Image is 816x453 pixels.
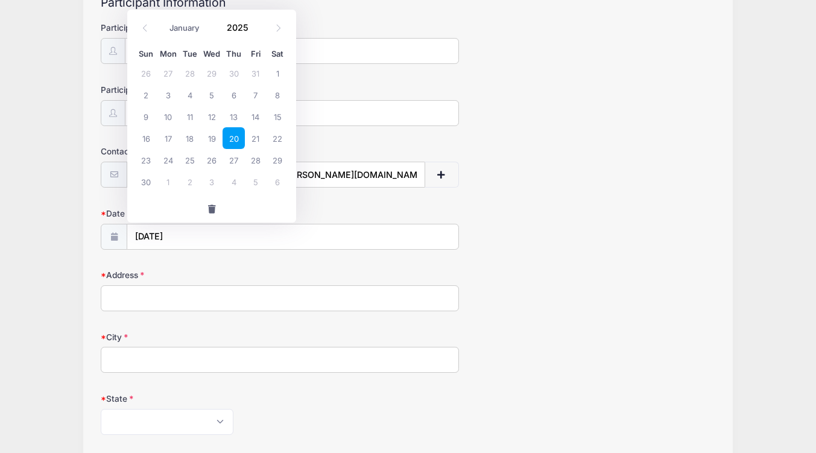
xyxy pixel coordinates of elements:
[223,50,244,58] span: Thu
[223,106,244,127] span: November 13, 2025
[101,269,306,281] label: Address
[157,149,179,171] span: November 24, 2025
[245,62,267,84] span: October 31, 2025
[245,50,267,58] span: Fri
[101,207,306,220] label: Date of Birth
[125,38,459,64] input: Participant's First Name
[157,106,179,127] span: November 10, 2025
[135,62,157,84] span: October 26, 2025
[245,149,267,171] span: November 28, 2025
[245,84,267,106] span: November 7, 2025
[127,224,459,250] input: mm/dd/yyyy
[179,50,201,58] span: Tue
[223,84,244,106] span: November 6, 2025
[179,62,201,84] span: October 28, 2025
[223,171,244,192] span: December 4, 2025
[157,171,179,192] span: December 1, 2025
[125,100,459,126] input: Participant's Last Name
[135,127,157,149] span: November 16, 2025
[179,149,201,171] span: November 25, 2025
[267,62,288,84] span: November 1, 2025
[157,50,179,58] span: Mon
[223,127,244,149] span: November 20, 2025
[157,62,179,84] span: October 27, 2025
[267,84,288,106] span: November 8, 2025
[223,149,244,171] span: November 27, 2025
[245,127,267,149] span: November 21, 2025
[201,84,223,106] span: November 5, 2025
[101,393,306,405] label: State
[135,50,157,58] span: Sun
[201,50,223,58] span: Wed
[201,106,223,127] span: November 12, 2025
[101,84,306,96] label: Participant's Last Name
[267,171,288,192] span: December 6, 2025
[101,331,306,343] label: City
[179,84,201,106] span: November 4, 2025
[267,149,288,171] span: November 29, 2025
[157,84,179,106] span: November 3, 2025
[101,145,306,157] label: Contact Email
[201,171,223,192] span: December 3, 2025
[157,127,179,149] span: November 17, 2025
[267,127,288,149] span: November 22, 2025
[201,62,223,84] span: October 29, 2025
[163,20,217,36] select: Month
[223,62,244,84] span: October 30, 2025
[201,127,223,149] span: November 19, 2025
[135,149,157,171] span: November 23, 2025
[135,106,157,127] span: November 9, 2025
[267,106,288,127] span: November 15, 2025
[135,171,157,192] span: November 30, 2025
[135,84,157,106] span: November 2, 2025
[245,106,267,127] span: November 14, 2025
[179,171,201,192] span: December 2, 2025
[201,149,223,171] span: November 26, 2025
[179,127,201,149] span: November 18, 2025
[127,162,425,188] input: email@email.com
[221,18,260,36] input: Year
[179,106,201,127] span: November 11, 2025
[267,50,288,58] span: Sat
[245,171,267,192] span: December 5, 2025
[101,22,306,34] label: Participant's First Name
